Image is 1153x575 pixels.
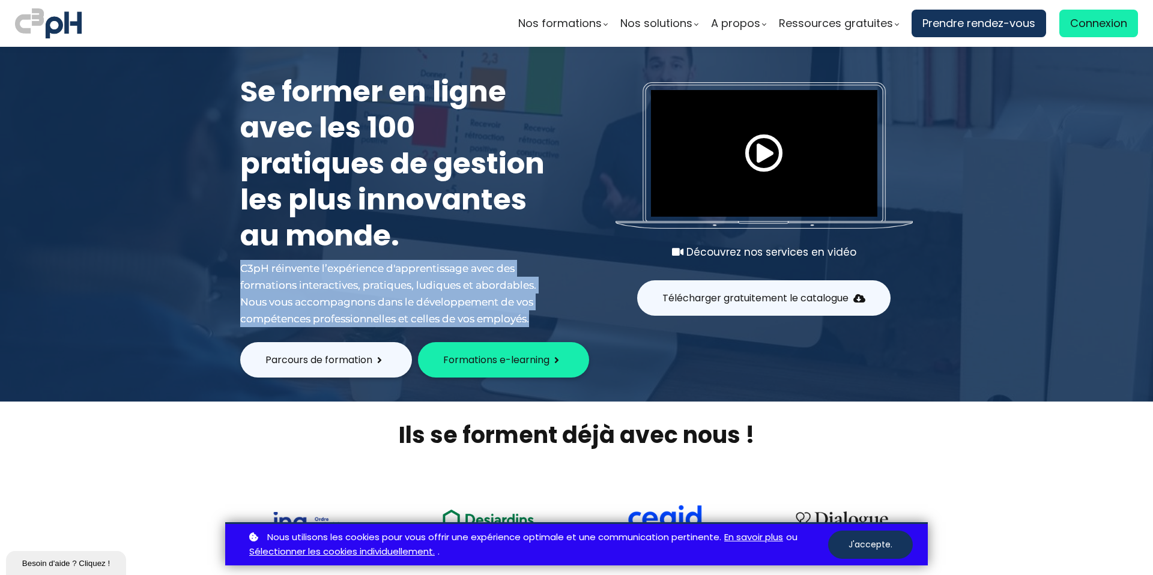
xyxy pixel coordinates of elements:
[240,342,412,378] button: Parcours de formation
[912,10,1046,37] a: Prendre rendez-vous
[6,549,129,575] iframe: chat widget
[265,352,372,367] span: Parcours de formation
[240,74,552,254] h1: Se former en ligne avec les 100 pratiques de gestion les plus innovantes au monde.
[267,530,721,545] span: Nous utilisons les cookies pour vous offrir une expérience optimale et une communication pertinente.
[616,244,913,260] div: Découvrez nos services en vidéo
[418,342,589,378] button: Formations e-learning
[518,14,602,32] span: Nos formations
[15,6,82,41] img: logo C3PH
[662,291,849,306] span: Télécharger gratuitement le catalogue
[273,512,350,536] img: 73f878ca33ad2a469052bbe3fa4fd140.png
[443,352,549,367] span: Formations e-learning
[1059,10,1138,37] a: Connexion
[724,530,783,545] a: En savoir plus
[620,14,692,32] span: Nos solutions
[434,502,542,535] img: ea49a208ccc4d6e7deb170dc1c457f3b.png
[779,14,893,32] span: Ressources gratuites
[249,544,435,559] a: Sélectionner les cookies individuellement.
[922,14,1035,32] span: Prendre rendez-vous
[246,530,828,560] p: ou .
[828,531,913,559] button: J'accepte.
[637,280,891,316] button: Télécharger gratuitement le catalogue
[240,260,552,327] div: C3pH réinvente l’expérience d'apprentissage avec des formations interactives, pratiques, ludiques...
[711,14,760,32] span: A propos
[225,420,928,450] h2: Ils se forment déjà avec nous !
[1070,14,1127,32] span: Connexion
[626,505,703,536] img: cdf238afa6e766054af0b3fe9d0794df.png
[788,504,896,536] img: 4cbfeea6ce3138713587aabb8dcf64fe.png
